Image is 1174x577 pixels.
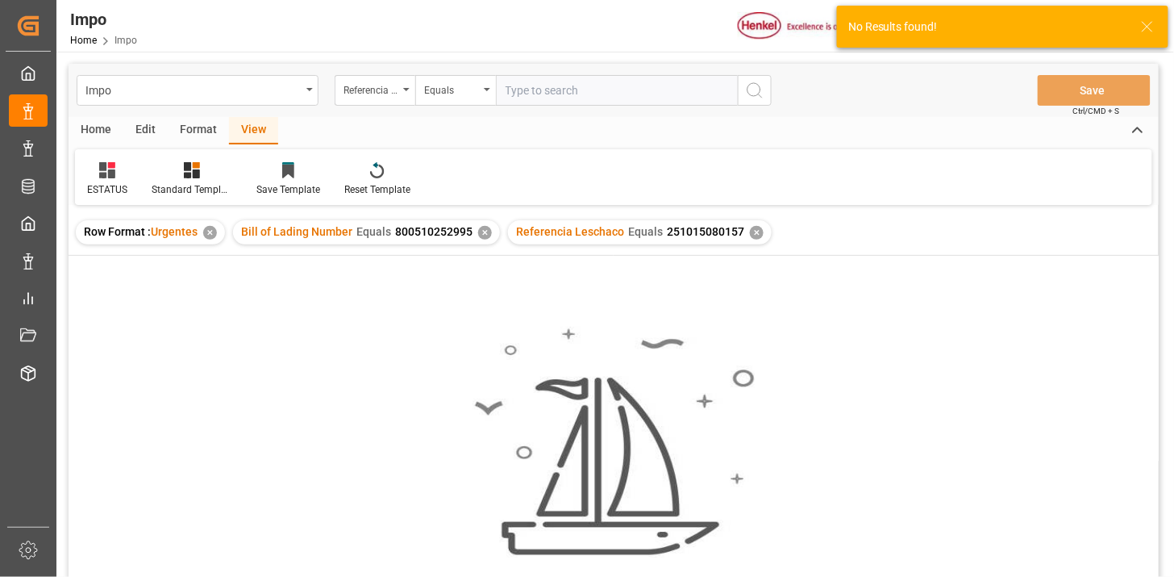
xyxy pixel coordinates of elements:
div: Save Template [256,182,320,197]
div: Impo [70,7,137,31]
button: open menu [415,75,496,106]
button: Save [1038,75,1151,106]
button: open menu [335,75,415,106]
div: ✕ [750,226,764,240]
div: Impo [85,79,301,99]
div: Format [168,117,229,144]
input: Type to search [496,75,738,106]
div: View [229,117,278,144]
span: Bill of Lading Number [241,225,352,238]
span: 800510252995 [395,225,473,238]
div: ✕ [478,226,492,240]
div: Edit [123,117,168,144]
span: Referencia Leschaco [516,225,624,238]
div: Home [69,117,123,144]
div: No Results found! [848,19,1126,36]
span: Equals [628,225,663,238]
div: ESTATUS [87,182,127,197]
span: 251015080157 [667,225,744,238]
img: Henkel%20logo.jpg_1689854090.jpg [738,12,873,40]
div: Referencia Leschaco [343,79,398,98]
span: Ctrl/CMD + S [1073,105,1120,117]
button: open menu [77,75,318,106]
button: search button [738,75,772,106]
div: ✕ [203,226,217,240]
span: Equals [356,225,391,238]
img: smooth_sailing.jpeg [473,327,755,558]
div: Reset Template [344,182,410,197]
span: Urgentes [151,225,198,238]
div: Standard Templates [152,182,232,197]
div: Equals [424,79,479,98]
a: Home [70,35,97,46]
span: Row Format : [84,225,151,238]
